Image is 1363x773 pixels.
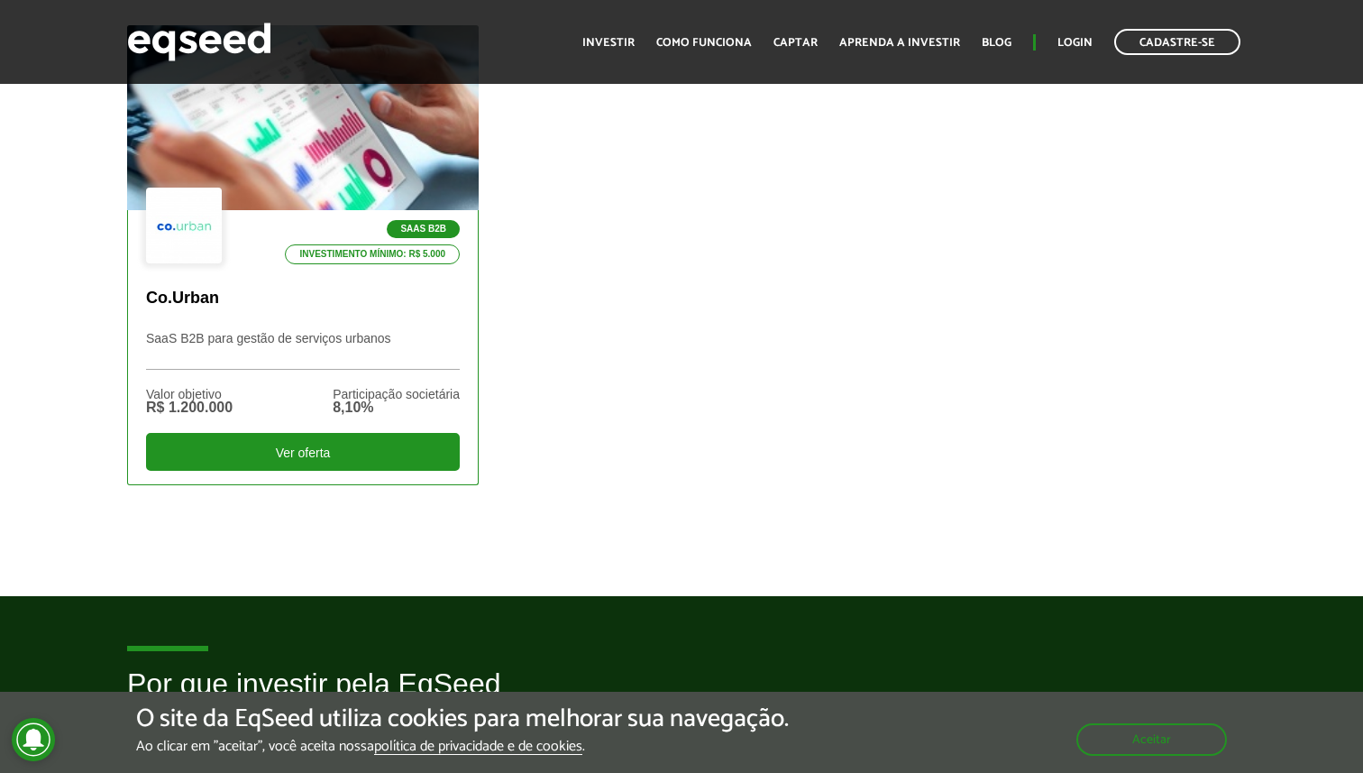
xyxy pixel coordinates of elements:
[374,740,582,755] a: política de privacidade e de cookies
[1114,29,1240,55] a: Cadastre-se
[582,37,635,49] a: Investir
[1057,37,1093,49] a: Login
[839,37,960,49] a: Aprenda a investir
[387,220,460,238] p: SaaS B2B
[333,388,460,400] div: Participação societária
[136,705,789,733] h5: O site da EqSeed utiliza cookies para melhorar sua navegação.
[127,18,271,66] img: EqSeed
[127,668,1236,727] h2: Por que investir pela EqSeed
[982,37,1011,49] a: Blog
[146,388,233,400] div: Valor objetivo
[146,331,460,370] p: SaaS B2B para gestão de serviços urbanos
[285,244,460,264] p: Investimento mínimo: R$ 5.000
[146,289,460,308] p: Co.Urban
[333,400,460,415] div: 8,10%
[773,37,818,49] a: Captar
[127,25,479,484] a: SaaS B2B Investimento mínimo: R$ 5.000 Co.Urban SaaS B2B para gestão de serviços urbanos Valor ob...
[656,37,752,49] a: Como funciona
[1076,723,1227,756] button: Aceitar
[146,400,233,415] div: R$ 1.200.000
[146,433,460,471] div: Ver oferta
[136,738,789,755] p: Ao clicar em "aceitar", você aceita nossa .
